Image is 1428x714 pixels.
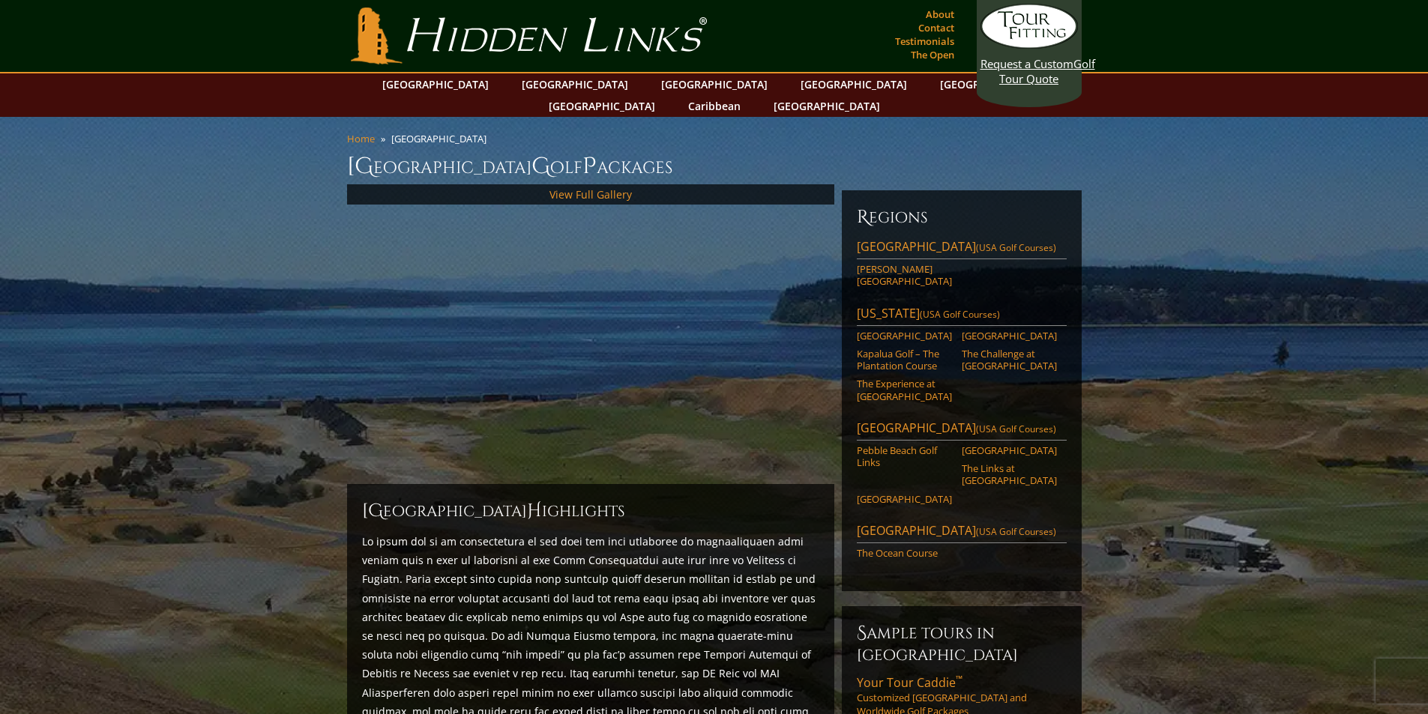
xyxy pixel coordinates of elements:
[933,73,1054,95] a: [GEOGRAPHIC_DATA]
[531,151,550,181] span: G
[857,330,952,342] a: [GEOGRAPHIC_DATA]
[907,44,958,65] a: The Open
[857,378,952,402] a: The Experience at [GEOGRAPHIC_DATA]
[857,305,1067,326] a: [US_STATE](USA Golf Courses)
[857,444,952,469] a: Pebble Beach Golf Links
[976,423,1056,435] span: (USA Golf Courses)
[962,348,1057,372] a: The Challenge at [GEOGRAPHIC_DATA]
[922,4,958,25] a: About
[857,522,1067,543] a: [GEOGRAPHIC_DATA](USA Golf Courses)
[654,73,775,95] a: [GEOGRAPHIC_DATA]
[857,263,952,288] a: [PERSON_NAME][GEOGRAPHIC_DATA]
[347,132,375,145] a: Home
[980,4,1078,86] a: Request a CustomGolf Tour Quote
[766,95,888,117] a: [GEOGRAPHIC_DATA]
[891,31,958,52] a: Testimonials
[681,95,748,117] a: Caribbean
[962,330,1057,342] a: [GEOGRAPHIC_DATA]
[915,17,958,38] a: Contact
[857,493,952,505] a: [GEOGRAPHIC_DATA]
[514,73,636,95] a: [GEOGRAPHIC_DATA]
[857,348,952,372] a: Kapalua Golf – The Plantation Course
[857,547,952,559] a: The Ocean Course
[793,73,915,95] a: [GEOGRAPHIC_DATA]
[857,420,1067,441] a: [GEOGRAPHIC_DATA](USA Golf Courses)
[391,132,492,145] li: [GEOGRAPHIC_DATA]
[962,444,1057,456] a: [GEOGRAPHIC_DATA]
[541,95,663,117] a: [GEOGRAPHIC_DATA]
[347,151,1082,181] h1: [GEOGRAPHIC_DATA] olf ackages
[857,205,1067,229] h6: Regions
[980,56,1073,71] span: Request a Custom
[920,308,1000,321] span: (USA Golf Courses)
[857,238,1067,259] a: [GEOGRAPHIC_DATA](USA Golf Courses)
[956,673,962,686] sup: ™
[582,151,597,181] span: P
[962,462,1057,487] a: The Links at [GEOGRAPHIC_DATA]
[362,499,819,523] h2: [GEOGRAPHIC_DATA] ighlights
[857,674,962,691] span: Your Tour Caddie
[976,241,1056,254] span: (USA Golf Courses)
[976,525,1056,538] span: (USA Golf Courses)
[857,621,1067,665] h6: Sample Tours in [GEOGRAPHIC_DATA]
[549,187,632,202] a: View Full Gallery
[375,73,496,95] a: [GEOGRAPHIC_DATA]
[527,499,542,523] span: H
